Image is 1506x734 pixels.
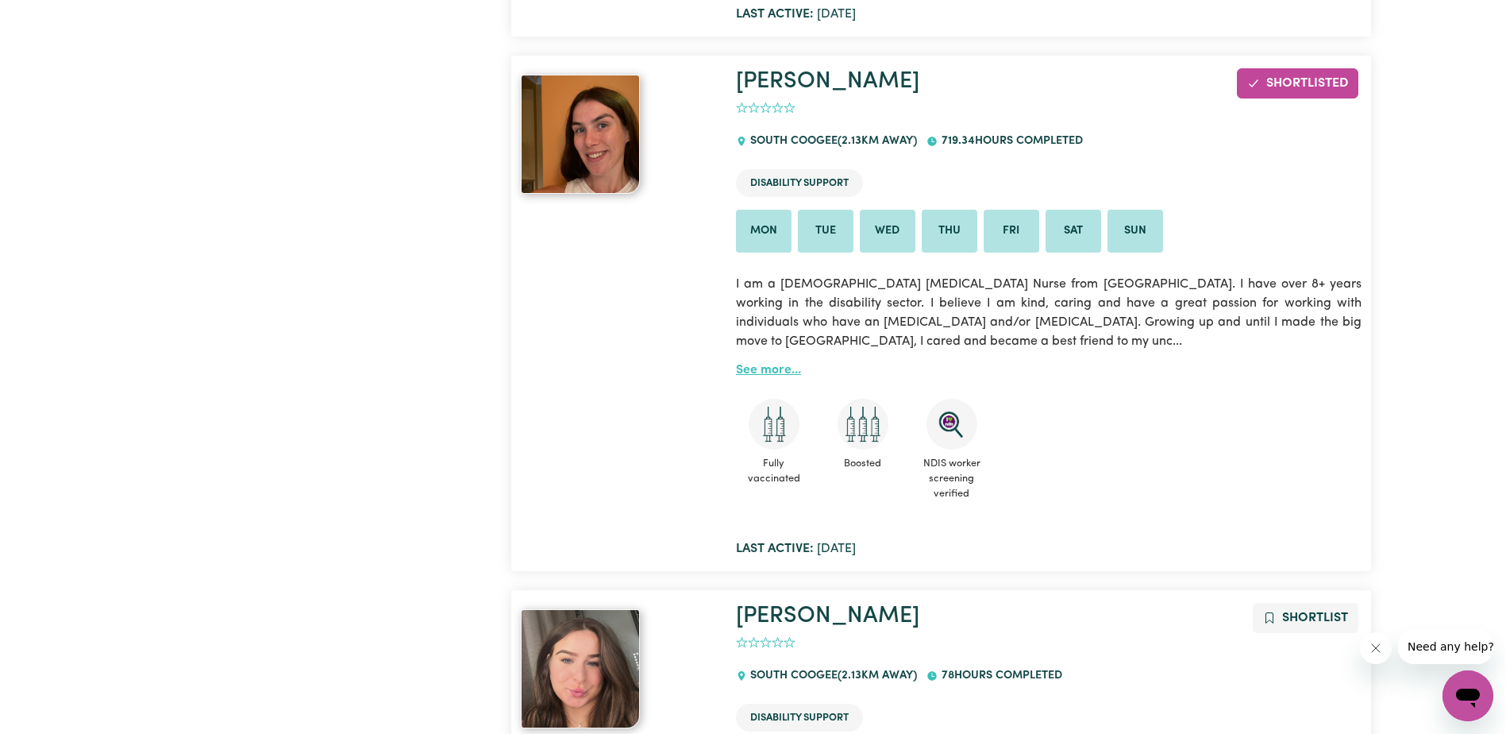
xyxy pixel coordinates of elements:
a: See more... [736,364,801,377]
span: Boosted [825,450,901,477]
img: Care and support worker has received 2 doses of COVID-19 vaccine [749,399,799,450]
div: add rating by typing an integer from 0 to 5 or pressing arrow keys [736,634,795,652]
img: View Chloe 's profile [521,609,640,728]
div: SOUTH COOGEE [736,120,926,163]
button: Add to shortlist [1253,603,1358,633]
span: Shortlisted [1266,77,1348,90]
div: 78 hours completed [926,655,1071,697]
a: [PERSON_NAME] [736,70,919,93]
li: Available on Sun [1107,210,1163,253]
span: [DATE] [736,8,856,21]
span: Shortlist [1282,612,1348,624]
span: Fully vaccinated [736,450,812,493]
iframe: Close message [1360,632,1392,664]
div: SOUTH COOGEE [736,655,926,697]
span: [DATE] [736,543,856,555]
a: [PERSON_NAME] [736,605,919,628]
span: Need any help? [10,11,96,24]
p: I am a [DEMOGRAPHIC_DATA] [MEDICAL_DATA] Nurse from [GEOGRAPHIC_DATA]. I have over 8+ years worki... [736,265,1362,361]
li: Available on Sat [1046,210,1101,253]
iframe: Button to launch messaging window [1442,670,1493,721]
li: Available on Fri [984,210,1039,253]
li: Disability Support [736,169,863,197]
span: ( 2.13 km away) [838,135,917,147]
button: Remove from shortlist [1237,68,1358,99]
div: add rating by typing an integer from 0 to 5 or pressing arrow keys [736,99,795,118]
li: Available on Thu [922,210,977,253]
span: ( 2.13 km away) [838,670,917,682]
a: Chloe [521,609,717,728]
span: NDIS worker screening verified [914,450,990,508]
img: View Alyson's profile [521,75,640,194]
iframe: Message from company [1398,629,1493,664]
b: Last active: [736,543,814,555]
li: Available on Tue [798,210,853,253]
li: Available on Wed [860,210,915,253]
li: Available on Mon [736,210,792,253]
a: Alyson [521,75,717,194]
div: 719.34 hours completed [926,120,1092,163]
img: NDIS Worker Screening Verified [926,399,977,450]
b: Last active: [736,8,814,21]
li: Disability Support [736,704,863,732]
img: Care and support worker has received booster dose of COVID-19 vaccination [838,399,888,450]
